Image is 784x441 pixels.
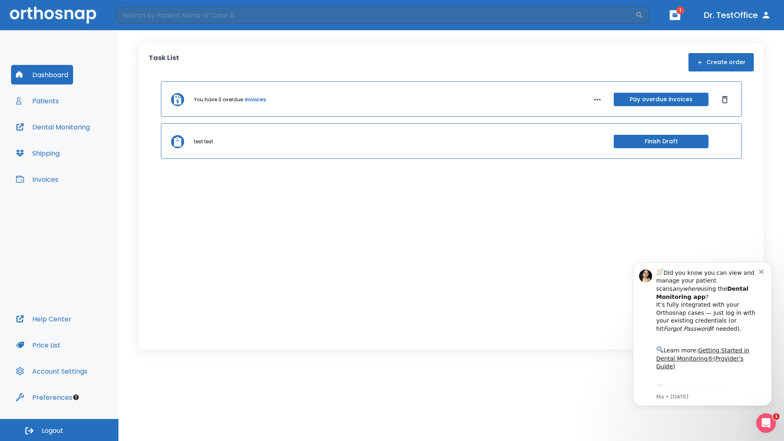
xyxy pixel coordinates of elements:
[11,91,64,111] button: Patients
[117,7,635,23] input: Search by Patient Name or Case #
[11,169,63,189] button: Invoices
[701,8,774,22] button: Dr. TestOffice
[36,128,138,170] div: Download the app: | ​ Let us know if you need help getting started!
[149,53,179,71] p: Task List
[688,53,754,71] button: Create order
[194,138,213,145] p: test test
[194,96,243,103] p: You have 3 overdue
[614,135,708,148] button: Finish Draft
[72,394,80,401] div: Tooltip anchor
[11,388,77,407] button: Preferences
[11,335,65,355] button: Price List
[621,255,784,411] iframe: Intercom notifications message
[676,6,684,14] span: 1
[11,361,92,381] button: Account Settings
[138,13,145,19] button: Dismiss notification
[42,426,63,435] span: Logout
[614,93,708,106] button: Pay overdue invoices
[36,130,108,145] a: App Store
[11,143,65,163] button: Shipping
[10,7,96,23] img: Orthosnap
[11,309,76,329] button: Help Center
[718,93,731,106] button: Dismiss
[756,413,776,433] iframe: Intercom live chat
[11,117,95,137] button: Dental Monitoring
[11,65,73,85] button: Dashboard
[245,96,266,103] a: invoices
[36,138,138,146] p: Message from Ma, sent 7w ago
[773,413,780,420] span: 1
